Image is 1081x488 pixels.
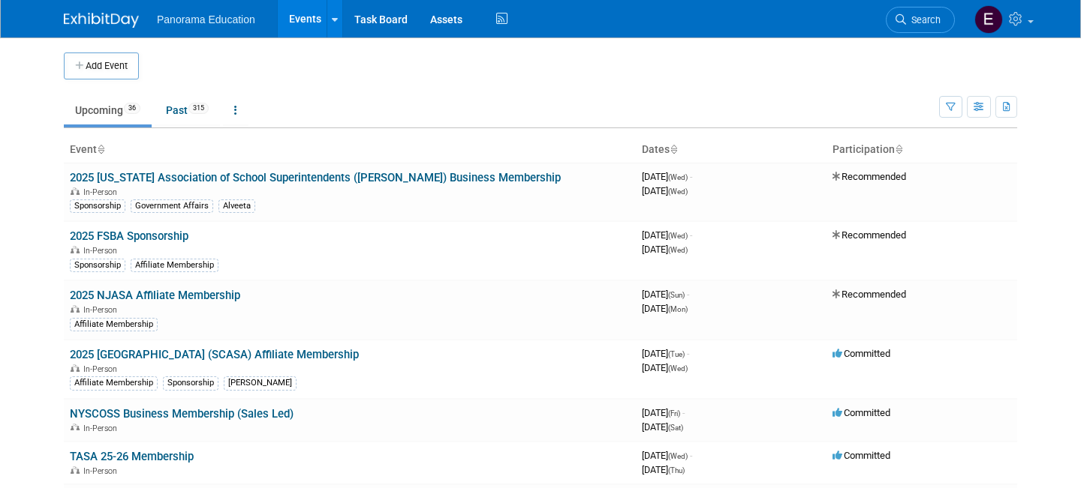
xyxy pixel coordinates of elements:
[642,421,683,433] span: [DATE]
[668,232,688,240] span: (Wed)
[157,13,255,25] span: Panorama Education
[642,348,689,359] span: [DATE]
[687,289,689,300] span: -
[83,424,122,433] span: In-Person
[124,103,140,114] span: 36
[668,305,688,313] span: (Mon)
[642,229,692,241] span: [DATE]
[70,376,158,390] div: Affiliate Membership
[71,305,80,313] img: In-Person Event
[70,289,240,302] a: 2025 NJASA Affiliate Membership
[668,364,688,373] span: (Wed)
[188,103,209,114] span: 315
[833,407,890,418] span: Committed
[70,318,158,331] div: Affiliate Membership
[827,137,1017,163] th: Participation
[83,305,122,315] span: In-Person
[70,259,125,272] div: Sponsorship
[642,303,688,314] span: [DATE]
[668,452,688,460] span: (Wed)
[218,199,255,213] div: Alveeta
[642,289,689,300] span: [DATE]
[83,187,122,197] span: In-Person
[642,362,688,373] span: [DATE]
[131,199,213,213] div: Government Affairs
[668,187,688,196] span: (Wed)
[642,407,685,418] span: [DATE]
[64,137,636,163] th: Event
[833,450,890,461] span: Committed
[70,450,194,463] a: TASA 25-26 Membership
[97,143,104,155] a: Sort by Event Name
[668,291,685,299] span: (Sun)
[642,185,688,196] span: [DATE]
[83,364,122,374] span: In-Person
[71,466,80,474] img: In-Person Event
[668,173,688,181] span: (Wed)
[71,424,80,431] img: In-Person Event
[690,450,692,461] span: -
[682,407,685,418] span: -
[224,376,297,390] div: [PERSON_NAME]
[642,171,692,182] span: [DATE]
[833,348,890,359] span: Committed
[163,376,218,390] div: Sponsorship
[974,5,1003,34] img: External Events Calendar
[687,348,689,359] span: -
[71,187,80,195] img: In-Person Event
[642,464,685,475] span: [DATE]
[70,229,188,243] a: 2025 FSBA Sponsorship
[642,244,688,255] span: [DATE]
[64,52,139,79] button: Add Event
[906,14,941,25] span: Search
[690,229,692,241] span: -
[636,137,827,163] th: Dates
[668,424,683,432] span: (Sat)
[64,13,139,28] img: ExhibitDay
[886,7,955,33] a: Search
[833,289,906,300] span: Recommended
[690,171,692,182] span: -
[668,466,685,475] span: (Thu)
[668,246,688,254] span: (Wed)
[670,143,677,155] a: Sort by Start Date
[833,171,906,182] span: Recommended
[155,96,220,124] a: Past315
[895,143,902,155] a: Sort by Participation Type
[64,96,152,124] a: Upcoming36
[668,350,685,358] span: (Tue)
[70,348,359,361] a: 2025 [GEOGRAPHIC_DATA] (SCASA) Affiliate Membership
[71,246,80,253] img: In-Person Event
[70,171,561,184] a: 2025 [US_STATE] Association of School Superintendents ([PERSON_NAME]) Business Membership
[71,364,80,372] img: In-Person Event
[668,409,680,418] span: (Fri)
[70,407,294,421] a: NYSCOSS Business Membership (Sales Led)
[833,229,906,241] span: Recommended
[70,199,125,213] div: Sponsorship
[642,450,692,461] span: [DATE]
[83,246,122,256] span: In-Person
[131,259,218,272] div: Affiliate Membership
[83,466,122,476] span: In-Person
